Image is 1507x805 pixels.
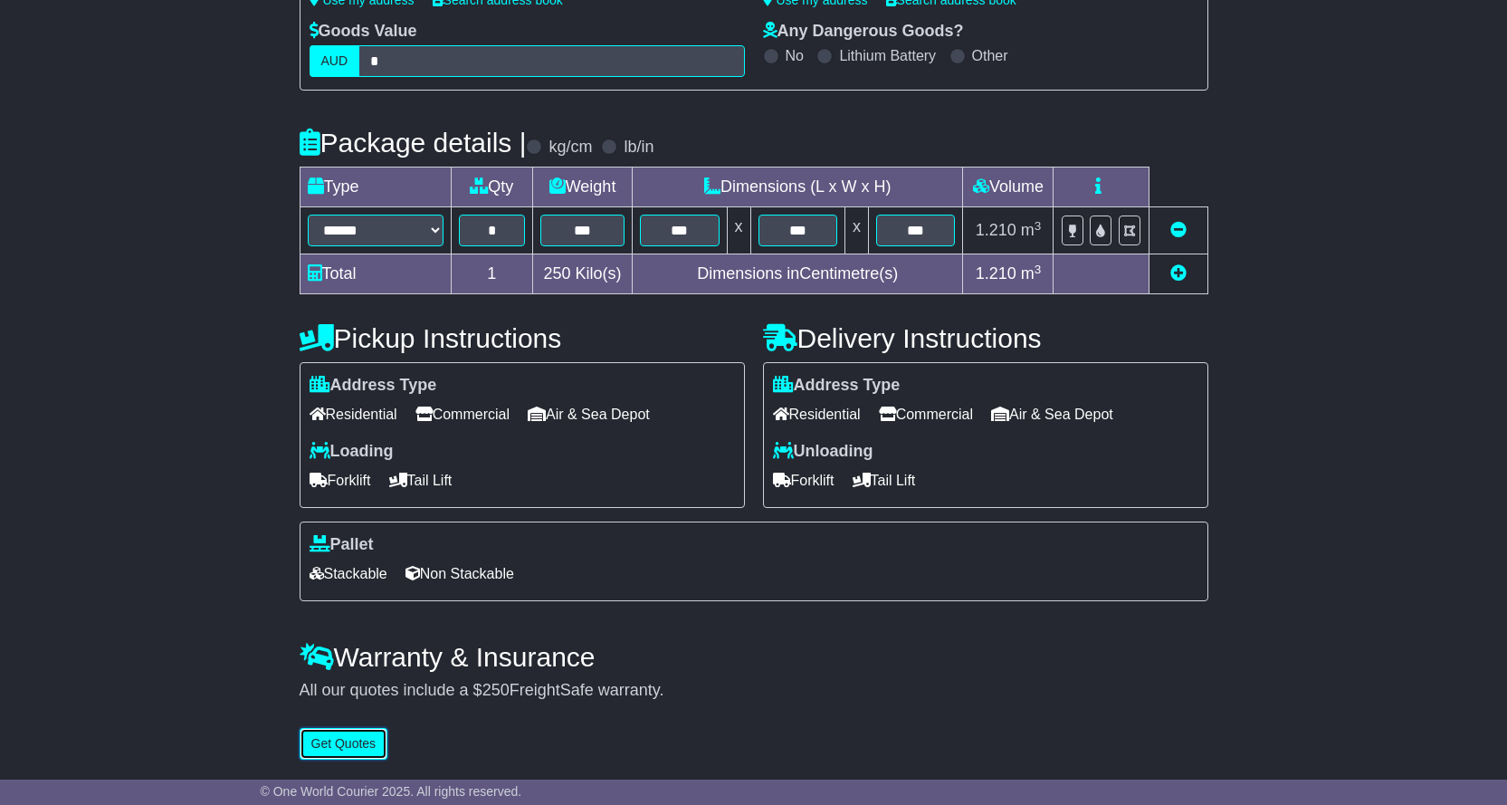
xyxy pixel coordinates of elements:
span: m [1021,221,1042,239]
a: Remove this item [1170,221,1187,239]
span: Commercial [415,400,510,428]
span: Tail Lift [853,466,916,494]
h4: Delivery Instructions [763,323,1208,353]
h4: Pickup Instructions [300,323,745,353]
span: Air & Sea Depot [528,400,650,428]
span: 1.210 [976,221,1016,239]
button: Get Quotes [300,728,388,760]
sup: 3 [1035,263,1042,276]
label: Unloading [773,442,873,462]
label: No [786,47,804,64]
td: x [727,207,750,254]
h4: Package details | [300,128,527,158]
td: Type [300,168,451,207]
h4: Warranty & Insurance [300,642,1208,672]
span: m [1021,264,1042,283]
span: Forklift [773,466,835,494]
span: 1.210 [976,264,1016,283]
label: Goods Value [310,22,417,42]
label: AUD [310,45,360,77]
span: Residential [773,400,861,428]
span: Commercial [879,400,973,428]
span: Tail Lift [389,466,453,494]
span: Stackable [310,560,387,588]
label: Pallet [310,535,374,555]
td: Volume [963,168,1054,207]
label: Address Type [310,376,437,396]
div: All our quotes include a $ FreightSafe warranty. [300,681,1208,701]
span: © One World Courier 2025. All rights reserved. [261,784,522,799]
td: x [844,207,868,254]
label: Any Dangerous Goods? [763,22,964,42]
td: Kilo(s) [533,254,633,294]
span: Residential [310,400,397,428]
td: Total [300,254,451,294]
span: Non Stackable [405,560,514,588]
td: Weight [533,168,633,207]
td: Dimensions (L x W x H) [633,168,963,207]
label: kg/cm [548,138,592,158]
label: Other [972,47,1008,64]
td: Dimensions in Centimetre(s) [633,254,963,294]
span: Forklift [310,466,371,494]
a: Add new item [1170,264,1187,283]
label: Lithium Battery [839,47,936,64]
label: lb/in [624,138,653,158]
label: Address Type [773,376,901,396]
span: 250 [544,264,571,283]
td: 1 [451,254,533,294]
label: Loading [310,442,394,462]
sup: 3 [1035,219,1042,233]
span: 250 [482,681,510,699]
span: Air & Sea Depot [991,400,1113,428]
td: Qty [451,168,533,207]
